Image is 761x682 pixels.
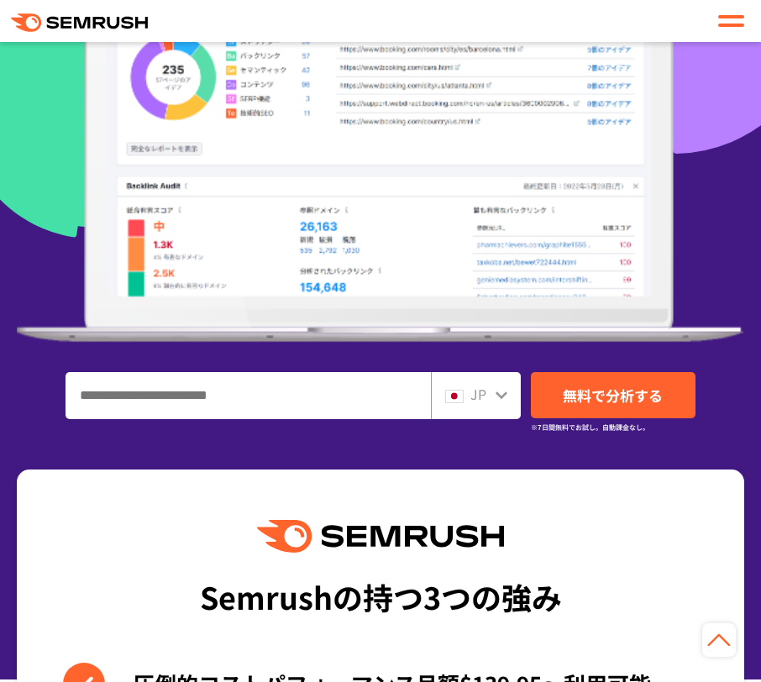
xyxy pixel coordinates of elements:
[200,565,562,627] div: Semrushの持つ3つの強み
[531,419,649,435] small: ※7日間無料でお試し。自動課金なし。
[470,384,486,404] span: JP
[563,385,663,406] span: 無料で分析する
[531,372,695,418] a: 無料で分析する
[66,373,430,418] input: ドメイン、キーワードまたはURLを入力してください
[257,520,504,553] img: Semrush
